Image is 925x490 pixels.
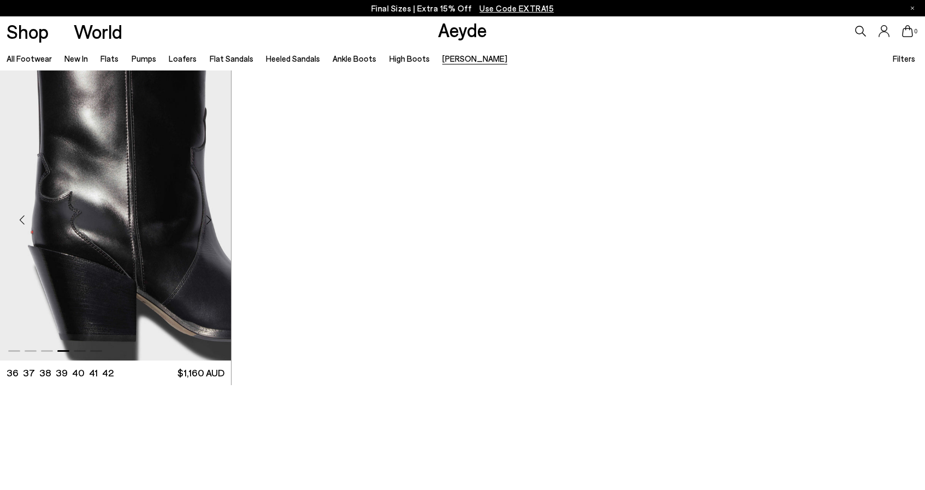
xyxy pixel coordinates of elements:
span: $1,160 AUD [177,366,224,380]
a: Heeled Sandals [266,54,320,63]
div: Next slide [193,204,226,237]
p: Final Sizes | Extra 15% Off [371,2,554,15]
li: 42 [102,366,114,380]
li: 36 [7,366,19,380]
div: Previous slide [5,204,38,237]
span: Filters [893,54,915,63]
ul: variant [7,366,110,380]
li: 39 [56,366,68,380]
a: Ankle Boots [333,54,376,63]
a: New In [64,54,88,63]
a: 0 [902,25,913,37]
a: World [74,22,122,41]
span: 0 [913,28,918,34]
span: Navigate to /collections/ss25-final-sizes [479,3,554,13]
li: 37 [23,366,35,380]
a: [PERSON_NAME] [442,54,507,63]
a: Shop [7,22,49,41]
a: High Boots [389,54,430,63]
a: Pumps [132,54,156,63]
li: 41 [89,366,98,380]
a: Flats [100,54,118,63]
li: 38 [39,366,51,380]
a: Flat Sandals [210,54,253,63]
a: Loafers [169,54,197,63]
a: All Footwear [7,54,52,63]
a: Aeyde [438,18,487,41]
li: 40 [72,366,85,380]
